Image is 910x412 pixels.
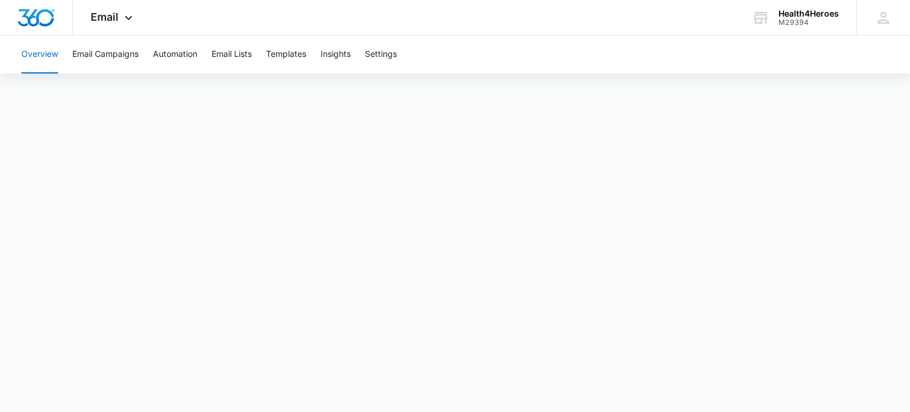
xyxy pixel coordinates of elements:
[91,11,118,23] span: Email
[21,36,58,74] button: Overview
[266,36,306,74] button: Templates
[212,36,252,74] button: Email Lists
[72,36,139,74] button: Email Campaigns
[778,18,839,27] div: account id
[365,36,397,74] button: Settings
[153,36,197,74] button: Automation
[778,9,839,18] div: account name
[321,36,351,74] button: Insights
